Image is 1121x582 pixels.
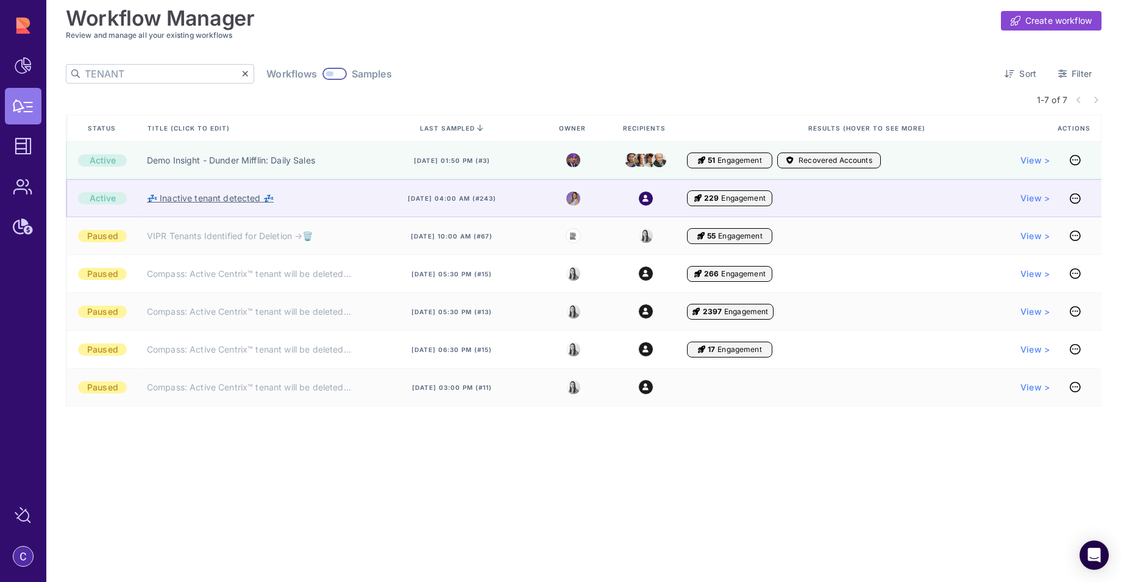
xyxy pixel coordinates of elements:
input: Search by title [85,65,242,83]
i: Engagement [698,345,705,354]
div: Active [78,192,127,204]
h1: Workflow Manager [66,6,255,31]
div: Paused [78,343,127,356]
span: Title (click to edit) [148,124,232,132]
span: 2397 [703,307,722,317]
span: Engagement [721,193,765,203]
a: View > [1020,154,1050,167]
span: [DATE] 05:30 pm (#15) [411,270,492,278]
img: account-photo [13,547,33,566]
span: [DATE] 05:30 pm (#13) [411,307,492,316]
img: 8525803544391_e4bc78f9dfe39fb1ff36_32.jpg [566,304,580,318]
div: Active [78,154,127,167]
a: Compass: Active Centrix™ tenant will be deleted (Partner) ❌ [147,381,352,393]
span: Owner [559,124,588,132]
a: Compass: Active Centrix™ tenant will be deleted (TCSM) ❌ [147,343,352,356]
h3: Review and manage all your existing workflows [66,31,1101,40]
span: Engagement [717,156,761,165]
img: 8525803544391_e4bc78f9dfe39fb1ff36_32.jpg [639,229,653,243]
span: Engagement [718,231,762,241]
span: Workflows [266,68,317,80]
a: View > [1020,268,1050,280]
span: Actions [1058,124,1093,132]
span: 266 [704,269,719,279]
div: Paused [78,306,127,318]
a: View > [1020,381,1050,393]
i: Engagement [698,156,705,165]
a: View > [1020,306,1050,318]
a: Compass: Active Centrix™ tenant will be deleted (AE) ❌ [147,306,352,318]
img: michael.jpeg [566,153,580,167]
span: Status [88,124,118,132]
a: Demo Insight - Dunder Mifflin: Daily Sales [147,154,315,167]
span: [DATE] 01:50 pm (#3) [414,156,490,165]
img: 8525803544391_e4bc78f9dfe39fb1ff36_32.jpg [566,267,580,281]
img: 8988563339665_5a12f1d3e1fcf310ea11_32.png [566,192,580,206]
a: View > [1020,192,1050,204]
span: Recipients [623,124,668,132]
i: Engagement [692,307,700,317]
span: [DATE] 03:00 pm (#11) [412,383,492,392]
span: 51 [708,156,715,165]
div: Paused [78,230,127,242]
span: Results (Hover to see more) [808,124,928,132]
span: 1-7 of 7 [1037,93,1067,106]
img: 8525803544391_e4bc78f9dfe39fb1ff36_32.jpg [566,380,580,394]
span: Engagement [717,345,761,354]
span: Engagement [724,307,768,317]
div: Paused [78,381,127,393]
a: View > [1020,343,1050,356]
i: Engagement [694,269,702,279]
i: Engagement [697,231,705,241]
a: 💤 Inactive tenant detected 💤 [147,192,274,204]
span: Samples [352,68,392,80]
a: Compass: Active Centrix™ tenant will be deleted ❌ (SE) [147,268,352,280]
img: jim.jpeg [643,153,657,167]
div: Open Intercom Messenger [1080,541,1109,570]
span: 17 [708,345,715,354]
img: kelly.png [625,150,639,170]
span: [DATE] 04:00 am (#243) [408,194,496,203]
i: Accounts [786,156,794,165]
span: [DATE] 06:30 pm (#15) [411,345,492,354]
span: Filter [1072,68,1092,80]
span: 55 [707,231,716,241]
img: creed.jpeg [652,149,666,170]
span: 229 [704,193,719,203]
a: VIPR Tenants Identified for Deletion →🗑️ [147,230,313,242]
i: Engagement [694,193,702,203]
span: last sampled [420,124,475,132]
span: Recovered Accounts [799,156,872,165]
span: Engagement [721,269,765,279]
span: Create workflow [1025,15,1092,27]
img: kevin.jpeg [634,154,648,166]
img: 8525803544391_e4bc78f9dfe39fb1ff36_32.jpg [566,342,580,356]
img: Rupert [569,232,577,240]
div: Paused [78,268,127,280]
a: View > [1020,230,1050,242]
span: Sort [1019,68,1036,80]
span: [DATE] 10:00 am (#67) [411,232,493,240]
